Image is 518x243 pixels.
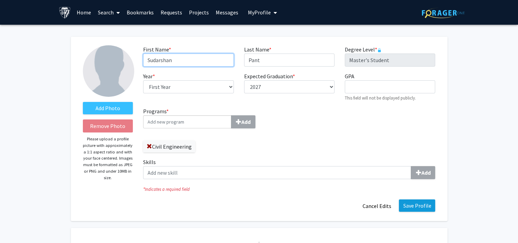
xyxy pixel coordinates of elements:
[143,107,284,128] label: Programs
[143,72,155,80] label: Year
[143,166,411,179] input: SkillsAdd
[345,95,416,101] small: This field will not be displayed publicly.
[244,45,271,54] label: Last Name
[157,0,186,24] a: Requests
[399,199,435,212] button: Save Profile
[94,0,123,24] a: Search
[143,158,435,179] label: Skills
[143,141,195,152] label: Civil Engineering
[123,0,157,24] a: Bookmarks
[143,115,231,128] input: Programs*Add
[83,136,133,181] p: Please upload a profile picture with approximately a 1:1 aspect ratio and with your face centered...
[186,0,212,24] a: Projects
[212,0,242,24] a: Messages
[5,212,29,238] iframe: Chat
[241,118,251,125] b: Add
[231,115,255,128] button: Programs*
[358,199,395,212] button: Cancel Edits
[83,102,133,114] label: AddProfile Picture
[248,9,271,16] span: My Profile
[143,45,171,54] label: First Name
[345,45,381,54] label: Degree Level
[244,72,295,80] label: Expected Graduation
[411,166,435,179] button: Skills
[59,7,71,19] img: Johns Hopkins University Logo
[83,119,133,132] button: Remove Photo
[421,169,430,176] b: Add
[377,48,381,52] svg: This information is provided and automatically updated by Johns Hopkins University and is not edi...
[422,8,465,18] img: ForagerOne Logo
[73,0,94,24] a: Home
[345,72,354,80] label: GPA
[83,45,134,97] img: Profile Picture
[143,186,435,193] i: Indicates a required field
